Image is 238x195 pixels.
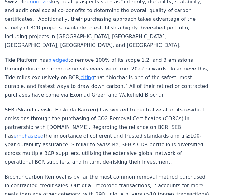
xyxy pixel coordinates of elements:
[5,56,211,99] p: Tide Platform has to remove 100% of its scope 1,2, and 3 emissions through durable carbon removal...
[80,75,94,80] a: citing
[48,57,69,63] a: pledged
[5,106,211,166] p: SEB (Skandinaviska Enskilda Banken) has worked to neutralize all of its residual emissions throug...
[13,133,44,139] a: emphasized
